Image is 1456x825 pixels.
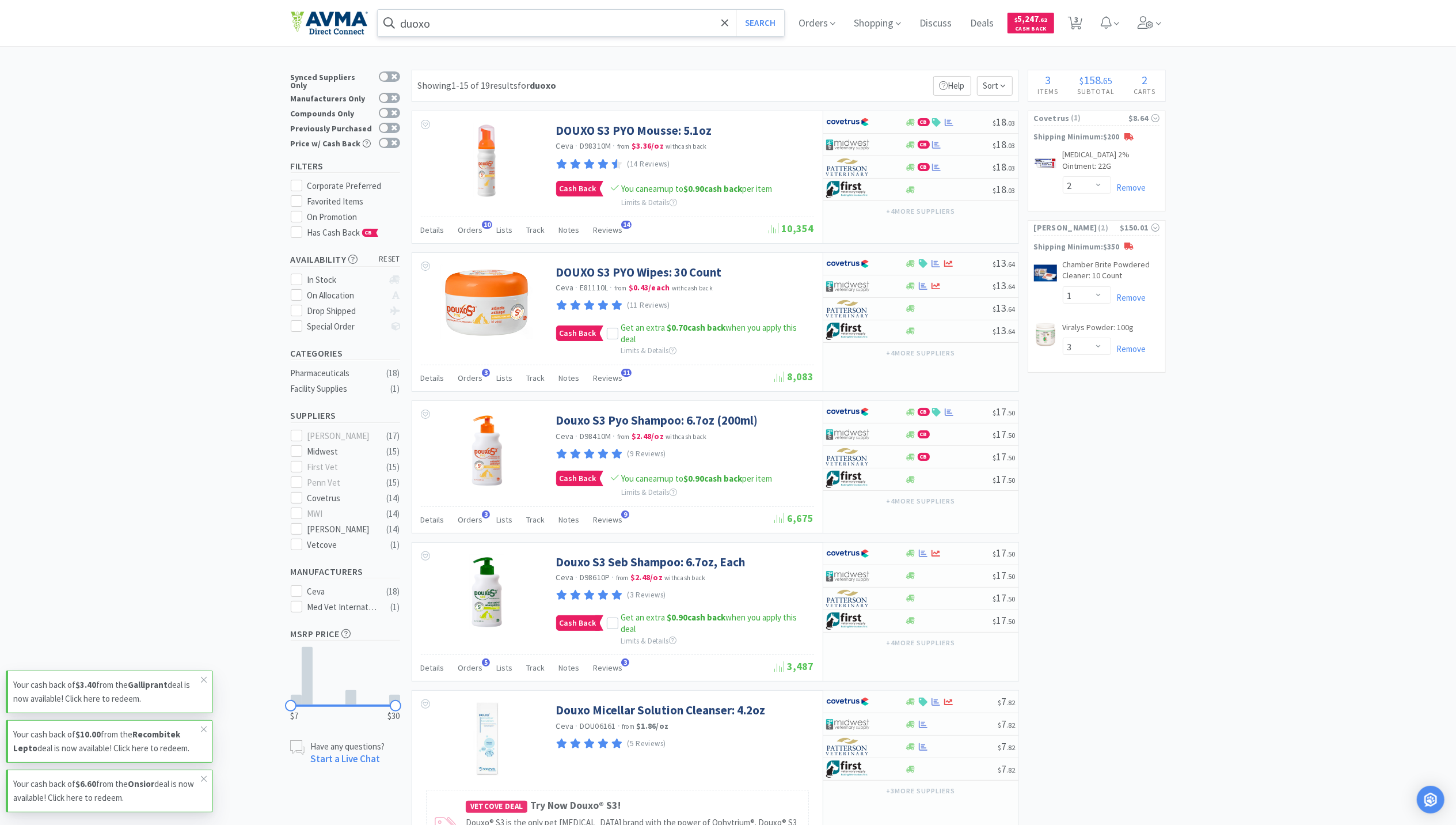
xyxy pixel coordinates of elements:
div: ( 15 ) [387,460,400,474]
span: $ [993,453,997,462]
span: $ [993,327,997,336]
span: D98310M [580,141,611,151]
strong: $10.00 [75,729,101,740]
p: Have any questions? [311,740,385,752]
span: . 62 [1039,16,1047,24]
span: ( 2 ) [1097,222,1120,234]
p: Shipping Minimum: $350 [1028,241,1165,253]
span: 17 [993,569,1016,582]
span: [PERSON_NAME] [1034,221,1097,234]
span: Limits & Details [621,636,676,646]
span: Cash Back [1014,26,1047,33]
span: $0.90 [667,612,688,623]
span: $ [993,164,997,172]
span: Cash Back [557,471,599,486]
img: c0987f45673e42a888a0073a84f04b3d_328839.png [468,412,506,487]
div: Compounds Only [291,108,373,118]
div: Pharmaceuticals [291,366,384,380]
h5: Filters [291,160,400,173]
span: Reviews [594,225,623,235]
span: with cash back [666,433,706,441]
div: ( 1 ) [391,382,400,396]
a: Ceva [556,431,574,441]
span: 18 [993,160,1016,173]
span: $ [993,572,997,581]
img: e4e33dab9f054f5782a47901c742baa9_102.png [291,11,368,35]
span: 13 [993,256,1016,270]
div: Open Intercom Messenger [1417,786,1444,813]
p: (9 Reviews) [627,448,666,460]
p: Your cash back of from the deal is now available! Click here to redeem. [13,728,201,755]
span: Orders [458,514,483,525]
span: with cash back [666,142,706,150]
img: f5e969b455434c6296c6d81ef179fa71_3.png [826,590,869,607]
span: Track [527,663,545,673]
span: . 82 [1007,698,1016,707]
span: 3 [1045,73,1051,87]
input: Search by item, sku, manufacturer, ingredient, size... [378,10,785,36]
a: Chamber Brite Powdered Cleaner: 10 Count [1063,259,1160,286]
span: · [612,572,614,582]
div: Penn Vet [307,476,378,490]
span: ( 1 ) [1070,112,1128,124]
div: Drop Shipped [307,304,383,318]
h5: Manufacturers [291,565,400,578]
span: Notes [559,225,580,235]
strong: $2.48 / oz [632,431,664,441]
div: MWI [307,507,378,521]
div: On Promotion [307,210,400,224]
strong: duoxo [530,80,557,91]
div: [PERSON_NAME] [307,523,378,536]
span: $0.70 [667,322,688,333]
h5: Suppliers [291,409,400,422]
a: $5,247.62Cash Back [1008,7,1054,39]
div: ( 14 ) [387,491,400,505]
a: DOUXO S3 PYO Mousse: 5.1oz [556,123,712,138]
span: 8,083 [775,370,814,383]
a: Ceva [556,141,574,151]
span: 9 [621,510,629,519]
a: 3 [1063,20,1087,30]
span: . 03 [1007,186,1016,195]
span: $ [993,550,997,558]
a: Viralys Powder: 100g [1063,322,1134,338]
button: +4more suppliers [880,345,960,361]
span: from [617,433,630,441]
h4: Try Now Douxo® S3! [466,797,803,814]
p: Shipping Minimum: $200 [1028,131,1165,143]
img: f5e969b455434c6296c6d81ef179fa71_3.png [826,300,869,317]
span: $ [993,282,997,291]
img: 2d5617330cdc48f396400246803ae631_328834.png [441,264,533,339]
div: Covetrus [307,491,378,505]
div: . [1068,74,1124,86]
a: Ceva [556,572,574,582]
span: . 50 [1007,550,1016,558]
span: Track [527,373,545,383]
span: Limits & Details [622,487,677,497]
img: 77fca1acd8b6420a9015268ca798ef17_1.png [826,255,869,273]
span: $ [993,476,997,485]
span: Covetrus [1034,112,1070,124]
span: · [613,141,615,151]
span: Limits & Details [621,346,676,355]
img: 67d67680309e4a0bb49a5ff0391dcc42_6.png [826,323,869,340]
span: . 50 [1007,431,1016,440]
p: (5 Reviews) [627,738,666,750]
span: You can earn up to per item [622,183,773,194]
strong: $2.48 / oz [630,572,663,582]
span: 7 [998,740,1016,753]
img: 77fca1acd8b6420a9015268ca798ef17_1.png [826,693,869,710]
span: Sort [977,76,1013,96]
span: Reviews [594,373,623,383]
img: 4dd14cff54a648ac9e977f0c5da9bc2e_5.png [826,278,869,295]
span: D98410M [580,431,611,441]
img: f5e969b455434c6296c6d81ef179fa71_3.png [826,448,869,466]
span: · [576,721,578,731]
a: Douxo S3 Seb Shampoo: 6.7oz, Each [556,554,746,570]
span: $ [993,186,997,195]
span: from [614,284,627,292]
span: 18 [993,138,1016,151]
span: · [576,141,578,151]
h5: MSRP Price [291,627,400,641]
p: (3 Reviews) [627,589,666,601]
